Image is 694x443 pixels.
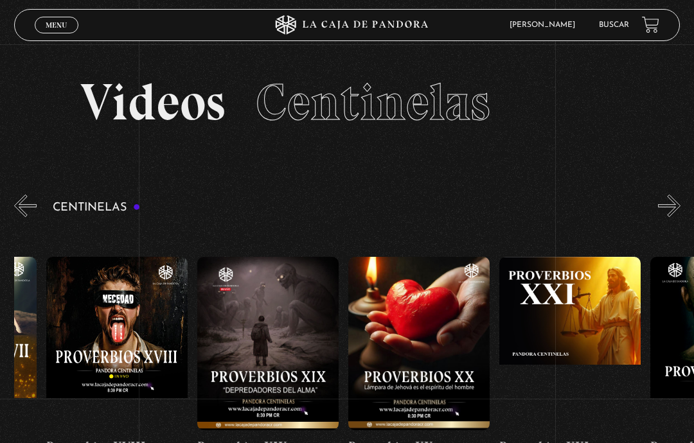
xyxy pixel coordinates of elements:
button: Previous [14,195,37,217]
h2: Videos [80,76,613,128]
span: Menu [46,21,67,29]
span: Cerrar [42,32,72,41]
h3: Centinelas [53,202,141,214]
span: [PERSON_NAME] [503,21,588,29]
a: Buscar [599,21,629,29]
button: Next [658,195,681,217]
a: View your shopping cart [642,16,659,33]
span: Centinelas [256,71,490,133]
